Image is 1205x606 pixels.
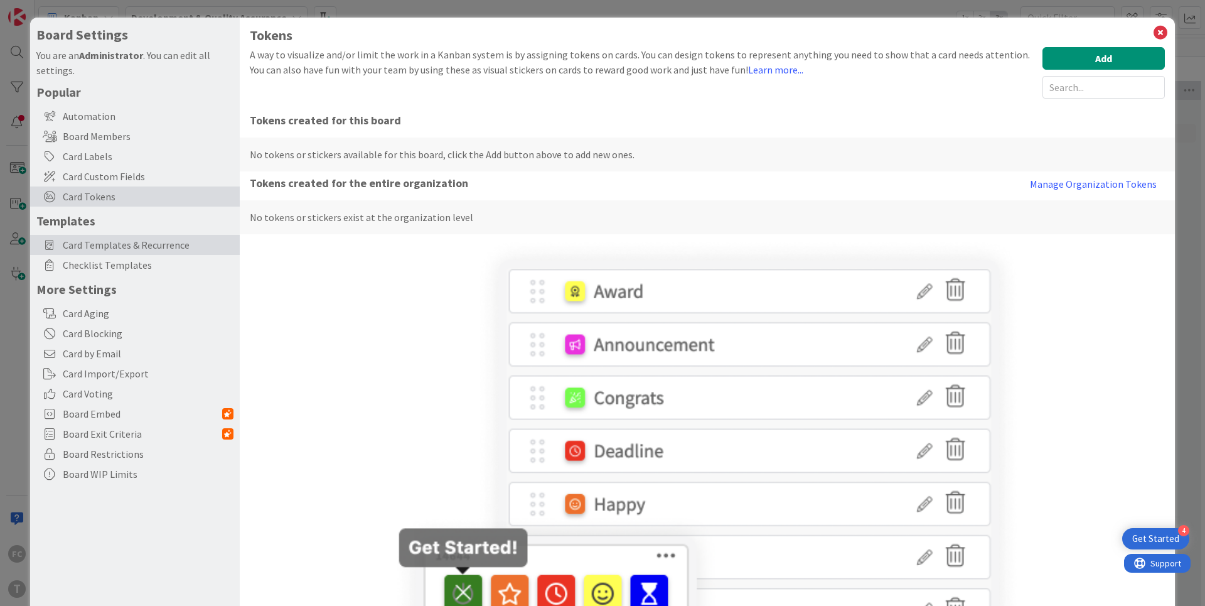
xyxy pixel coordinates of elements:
[30,464,240,484] div: Board WIP Limits
[36,27,233,43] h4: Board Settings
[30,364,240,384] div: Card Import/Export
[240,200,1175,234] div: No tokens or stickers exist at the organization level
[36,48,233,78] div: You are an . You can edit all settings.
[30,323,240,344] div: Card Blocking
[748,63,803,76] a: Learn more...
[26,2,57,17] span: Support
[63,169,233,184] span: Card Custom Fields
[1178,525,1189,536] div: 4
[1042,47,1165,70] button: Add
[63,237,233,252] span: Card Templates & Recurrence
[79,49,143,62] b: Administrator
[250,47,1036,99] div: A way to visualize and/or limit the work in a Kanban system is by assigning tokens on cards. You ...
[63,346,233,361] span: Card by Email
[250,171,1022,197] span: Tokens created for the entire organization
[30,106,240,126] div: Automation
[250,109,1165,134] span: Tokens created for this board
[36,213,233,229] h5: Templates
[63,386,233,401] span: Card Voting
[1122,528,1189,549] div: Open Get Started checklist, remaining modules: 4
[250,28,1165,43] h1: Tokens
[36,84,233,100] h5: Popular
[1132,533,1179,545] div: Get Started
[30,303,240,323] div: Card Aging
[1042,76,1165,99] input: Search...
[63,257,233,273] span: Checklist Templates
[63,189,233,204] span: Card Tokens
[36,281,233,297] h5: More Settings
[63,406,222,421] span: Board Embed
[240,138,1175,171] div: No tokens or stickers available for this board, click the Add button above to add new ones.
[63,426,222,441] span: Board Exit Criteria
[30,126,240,146] div: Board Members
[1022,171,1165,197] button: Manage Organization Tokens
[30,146,240,166] div: Card Labels
[63,446,233,462] span: Board Restrictions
